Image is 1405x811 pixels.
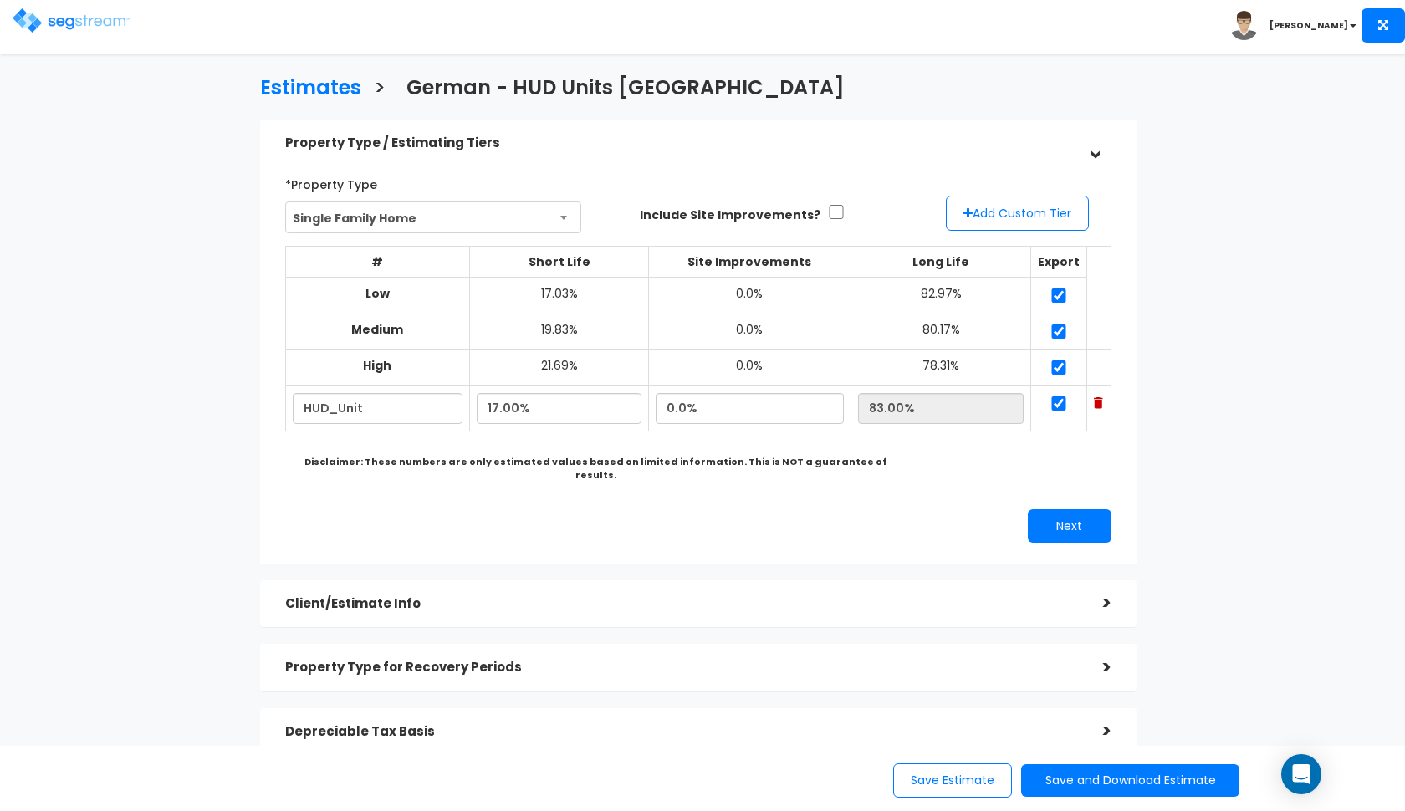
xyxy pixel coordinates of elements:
[286,202,581,234] span: Single Family Home
[285,661,1078,675] h5: Property Type for Recovery Periods
[1081,126,1107,160] div: >
[394,60,845,111] a: German - HUD Units [GEOGRAPHIC_DATA]
[1094,397,1103,409] img: Trash Icon
[648,314,851,350] td: 0.0%
[1031,247,1087,278] th: Export
[648,350,851,386] td: 0.0%
[304,455,887,482] b: Disclaimer: These numbers are only estimated values based on limited information. This is NOT a g...
[851,314,1031,350] td: 80.17%
[285,247,470,278] th: #
[851,247,1031,278] th: Long Life
[406,77,845,103] h3: German - HUD Units [GEOGRAPHIC_DATA]
[285,597,1078,611] h5: Client/Estimate Info
[851,278,1031,314] td: 82.97%
[1078,655,1111,681] div: >
[946,196,1089,231] button: Add Custom Tier
[1021,764,1239,797] button: Save and Download Estimate
[13,8,130,33] img: logo.png
[285,136,1078,150] h5: Property Type / Estimating Tiers
[1078,590,1111,616] div: >
[285,725,1078,739] h5: Depreciable Tax Basis
[351,321,403,338] b: Medium
[285,171,377,193] label: *Property Type
[365,285,390,302] b: Low
[893,763,1012,798] button: Save Estimate
[648,278,851,314] td: 0.0%
[648,247,851,278] th: Site Improvements
[470,278,648,314] td: 17.03%
[1281,754,1321,794] div: Open Intercom Messenger
[285,201,582,233] span: Single Family Home
[1028,509,1111,543] button: Next
[1270,19,1348,32] b: [PERSON_NAME]
[1078,718,1111,744] div: >
[851,350,1031,386] td: 78.31%
[260,77,361,103] h3: Estimates
[1229,11,1259,40] img: avatar.png
[470,350,648,386] td: 21.69%
[248,60,361,111] a: Estimates
[470,247,648,278] th: Short Life
[363,357,391,374] b: High
[470,314,648,350] td: 19.83%
[640,207,820,223] label: Include Site Improvements?
[374,77,386,103] h3: >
